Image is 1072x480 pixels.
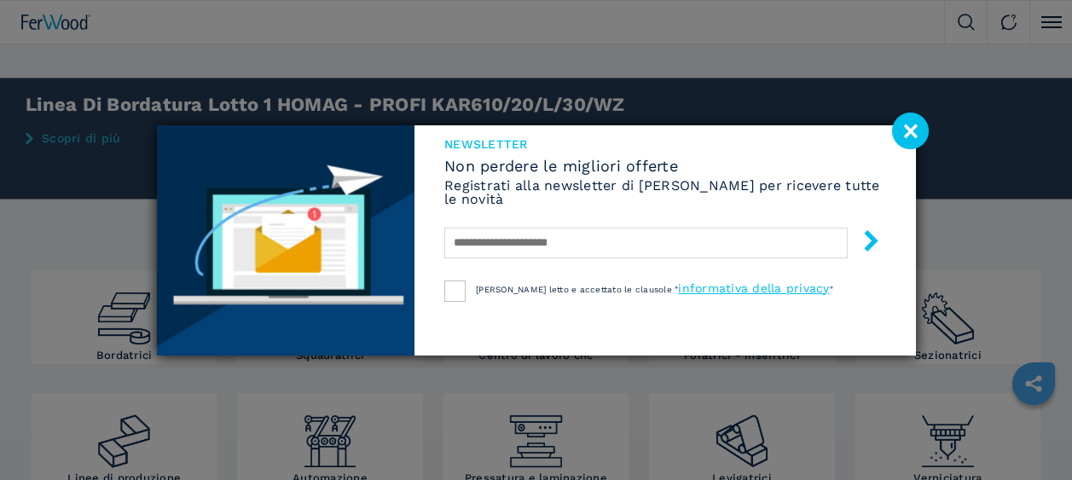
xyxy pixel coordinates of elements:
[157,125,415,356] img: Newsletter image
[843,223,882,263] button: submit-button
[830,285,833,294] span: "
[444,159,885,174] span: Non perdere le migliori offerte
[476,285,678,294] span: [PERSON_NAME] letto e accettato le clausole "
[444,138,885,150] span: NEWSLETTER
[678,281,829,295] a: informativa della privacy
[444,179,885,206] h6: Registrati alla newsletter di [PERSON_NAME] per ricevere tutte le novità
